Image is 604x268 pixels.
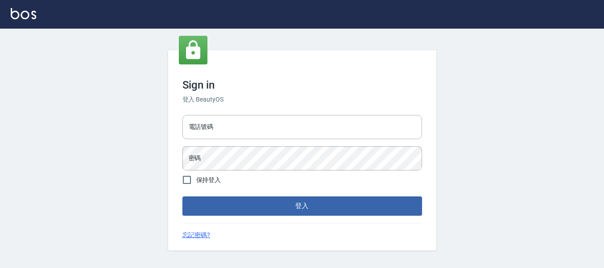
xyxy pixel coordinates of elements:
[182,196,422,215] button: 登入
[182,230,211,240] a: 忘記密碼?
[182,79,422,91] h3: Sign in
[196,175,221,185] span: 保持登入
[182,95,422,104] h6: 登入 BeautyOS
[11,8,36,19] img: Logo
